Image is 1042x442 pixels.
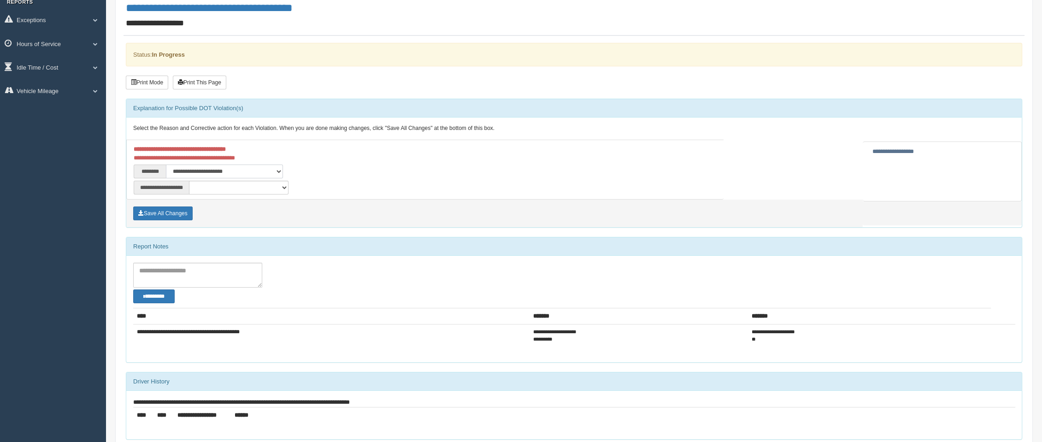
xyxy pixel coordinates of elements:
div: Driver History [126,372,1022,391]
div: Status: [126,43,1022,66]
button: Change Filter Options [133,289,175,303]
div: Explanation for Possible DOT Violation(s) [126,99,1022,118]
button: Print This Page [173,76,226,89]
div: Report Notes [126,237,1022,256]
button: Print Mode [126,76,168,89]
div: Select the Reason and Corrective action for each Violation. When you are done making changes, cli... [126,118,1022,140]
button: Save [133,206,193,220]
strong: In Progress [152,51,185,58]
